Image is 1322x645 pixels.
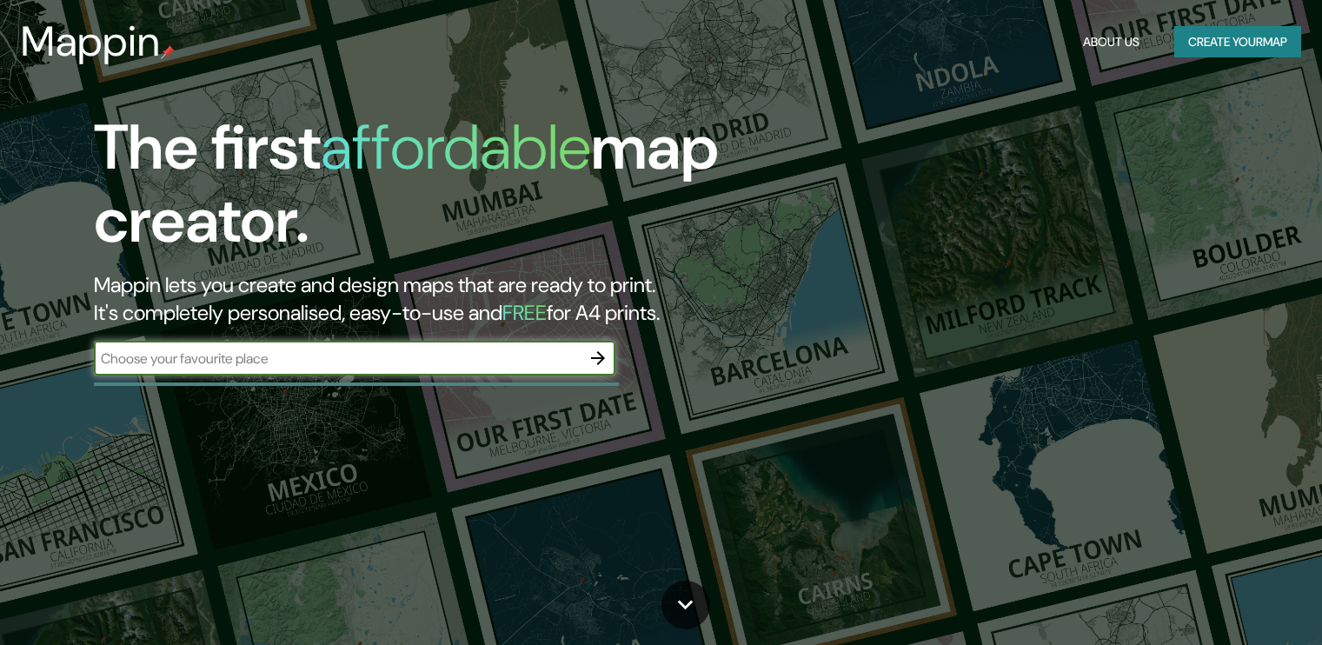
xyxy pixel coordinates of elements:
img: mappin-pin [161,45,175,59]
h5: FREE [502,299,547,326]
button: About Us [1076,26,1146,58]
h1: affordable [321,107,591,188]
h3: Mappin [21,17,161,66]
input: Choose your favourite place [94,349,581,369]
h2: Mappin lets you create and design maps that are ready to print. It's completely personalised, eas... [94,271,755,327]
h1: The first map creator. [94,111,755,271]
button: Create yourmap [1174,26,1301,58]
